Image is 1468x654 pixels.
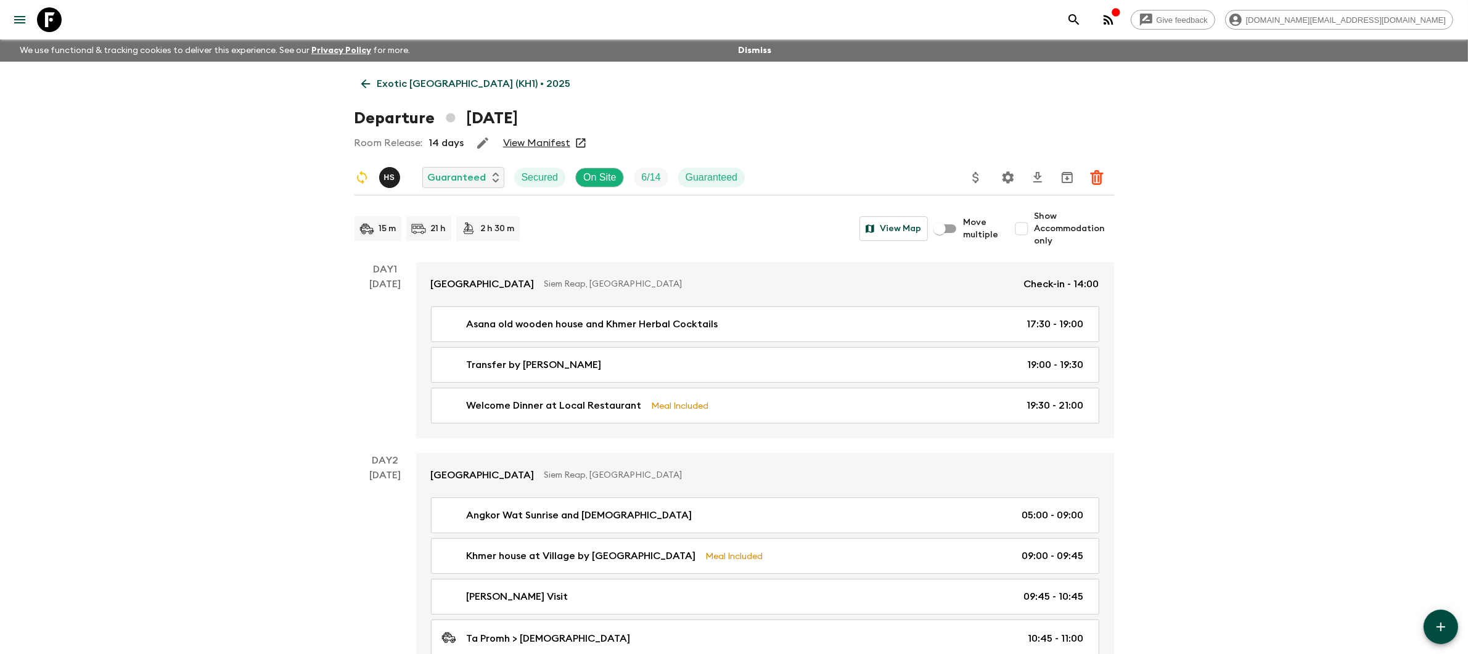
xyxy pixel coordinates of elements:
button: menu [7,7,32,32]
p: 05:00 - 09:00 [1022,508,1084,523]
p: [PERSON_NAME] Visit [467,589,568,604]
button: search adventures [1062,7,1086,32]
p: Siem Reap, [GEOGRAPHIC_DATA] [544,469,1089,481]
p: On Site [583,170,616,185]
button: View Map [859,216,928,241]
button: Delete [1085,165,1109,190]
div: On Site [575,168,624,187]
p: [GEOGRAPHIC_DATA] [431,277,535,292]
button: Update Price, Early Bird Discount and Costs [964,165,988,190]
a: Asana old wooden house and Khmer Herbal Cocktails17:30 - 19:00 [431,306,1099,342]
p: 6 / 14 [641,170,660,185]
a: [GEOGRAPHIC_DATA]Siem Reap, [GEOGRAPHIC_DATA] [416,453,1114,497]
a: [GEOGRAPHIC_DATA]Siem Reap, [GEOGRAPHIC_DATA]Check-in - 14:00 [416,262,1114,306]
span: Hong Sarou [379,171,403,181]
span: Give feedback [1150,15,1215,25]
p: Khmer house at Village by [GEOGRAPHIC_DATA] [467,549,696,563]
p: Ta Promh > [DEMOGRAPHIC_DATA] [467,631,631,646]
p: Secured [522,170,559,185]
a: Angkor Wat Sunrise and [DEMOGRAPHIC_DATA]05:00 - 09:00 [431,497,1099,533]
p: We use functional & tracking cookies to deliver this experience. See our for more. [15,39,415,62]
div: Trip Fill [634,168,668,187]
p: 15 m [379,223,396,235]
a: [PERSON_NAME] Visit09:45 - 10:45 [431,579,1099,615]
p: Siem Reap, [GEOGRAPHIC_DATA] [544,278,1014,290]
p: 21 h [431,223,446,235]
button: HS [379,167,403,188]
h1: Departure [DATE] [355,106,518,131]
span: [DOMAIN_NAME][EMAIL_ADDRESS][DOMAIN_NAME] [1239,15,1453,25]
a: Give feedback [1131,10,1215,30]
p: Asana old wooden house and Khmer Herbal Cocktails [467,317,718,332]
p: 14 days [429,136,464,150]
p: 09:00 - 09:45 [1022,549,1084,563]
a: Exotic [GEOGRAPHIC_DATA] (KH1) • 2025 [355,72,578,96]
button: Settings [996,165,1020,190]
p: [GEOGRAPHIC_DATA] [431,468,535,483]
p: 2 h 30 m [481,223,515,235]
p: Check-in - 14:00 [1024,277,1099,292]
p: 19:30 - 21:00 [1027,398,1084,413]
span: Show Accommodation only [1034,210,1114,247]
a: View Manifest [503,137,570,149]
button: Dismiss [735,42,774,59]
button: Archive (Completed, Cancelled or Unsynced Departures only) [1055,165,1080,190]
svg: Sync Required - Changes detected [355,170,369,185]
p: Meal Included [652,399,709,412]
p: 17:30 - 19:00 [1027,317,1084,332]
div: [DOMAIN_NAME][EMAIL_ADDRESS][DOMAIN_NAME] [1225,10,1453,30]
a: Transfer by [PERSON_NAME]19:00 - 19:30 [431,347,1099,383]
p: Transfer by [PERSON_NAME] [467,358,602,372]
p: H S [384,173,395,182]
p: Welcome Dinner at Local Restaurant [467,398,642,413]
p: 19:00 - 19:30 [1028,358,1084,372]
p: Day 2 [355,453,416,468]
p: Guaranteed [686,170,738,185]
p: Day 1 [355,262,416,277]
div: Secured [514,168,566,187]
p: 10:45 - 11:00 [1028,631,1084,646]
button: Download CSV [1025,165,1050,190]
a: Khmer house at Village by [GEOGRAPHIC_DATA]Meal Included09:00 - 09:45 [431,538,1099,574]
p: Room Release: [355,136,423,150]
a: Privacy Policy [311,46,371,55]
p: Exotic [GEOGRAPHIC_DATA] (KH1) • 2025 [377,76,571,91]
p: Meal Included [706,549,763,563]
a: Welcome Dinner at Local RestaurantMeal Included19:30 - 21:00 [431,388,1099,423]
p: Angkor Wat Sunrise and [DEMOGRAPHIC_DATA] [467,508,692,523]
p: Guaranteed [428,170,486,185]
div: [DATE] [369,277,401,438]
span: Move multiple [964,216,999,241]
p: 09:45 - 10:45 [1024,589,1084,604]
